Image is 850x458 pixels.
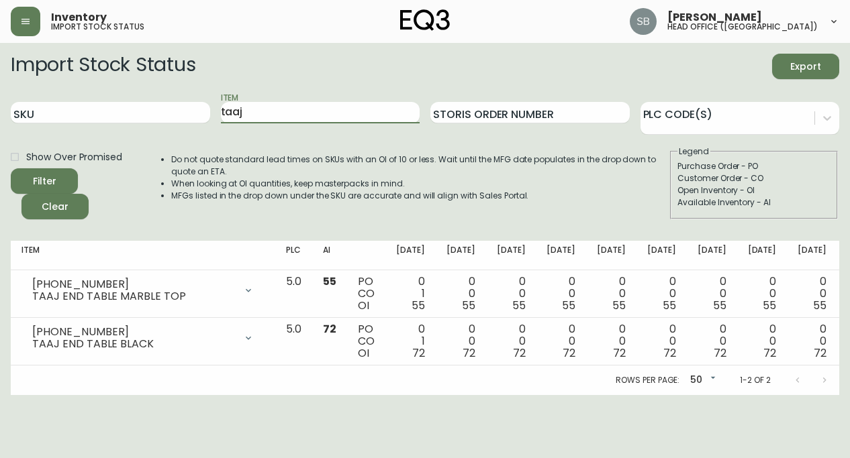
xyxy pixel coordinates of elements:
th: AI [312,241,347,270]
div: 0 0 [647,276,676,312]
span: [PERSON_NAME] [667,12,762,23]
h2: Import Stock Status [11,54,195,79]
span: 55 [512,298,526,313]
span: 72 [663,345,676,361]
div: [PHONE_NUMBER] [32,326,235,338]
div: 0 0 [547,323,575,359]
div: 0 0 [748,276,777,312]
span: 55 [323,274,336,289]
span: 72 [323,321,336,337]
li: MFGs listed in the drop down under the SKU are accurate and will align with Sales Portal. [171,190,669,202]
td: 5.0 [275,318,312,365]
button: Clear [21,194,89,219]
span: Inventory [51,12,107,23]
div: 0 0 [597,323,626,359]
div: 0 0 [446,323,475,359]
div: 0 0 [597,276,626,312]
span: Clear [32,198,78,215]
div: 0 0 [647,323,676,359]
div: 0 0 [497,323,526,359]
span: OI [358,345,369,361]
div: 0 0 [497,276,526,312]
span: 55 [412,298,425,313]
div: Purchase Order - PO [677,160,831,172]
div: [PHONE_NUMBER]TAAJ END TABLE MARBLE TOP [21,276,265,305]
span: 55 [612,298,626,313]
img: 85855414dd6b989d32b19e738a67d5b5 [630,8,657,35]
th: [DATE] [385,241,436,270]
td: 5.0 [275,270,312,318]
span: 72 [814,345,827,361]
th: [DATE] [486,241,536,270]
div: [PHONE_NUMBER] [32,278,235,290]
span: 55 [562,298,575,313]
th: PLC [275,241,312,270]
th: [DATE] [636,241,687,270]
span: 55 [713,298,726,313]
span: 55 [663,298,676,313]
legend: Legend [677,146,710,158]
span: 55 [462,298,475,313]
div: 0 0 [798,276,827,312]
div: TAAJ END TABLE MARBLE TOP [32,290,235,302]
div: PO CO [358,276,375,312]
span: 55 [763,298,776,313]
div: Available Inventory - AI [677,196,831,209]
li: Do not quote standard lead times on SKUs with an OI of 10 or less. Wait until the MFG date popula... [171,154,669,178]
span: 72 [513,345,526,361]
p: 1-2 of 2 [740,374,771,386]
div: 0 1 [396,323,425,359]
th: [DATE] [737,241,788,270]
div: 0 0 [547,276,575,312]
span: 72 [763,345,776,361]
div: 0 1 [396,276,425,312]
div: 0 0 [798,323,827,359]
div: TAAJ END TABLE BLACK [32,338,235,350]
span: 72 [613,345,626,361]
span: 55 [813,298,827,313]
th: [DATE] [687,241,737,270]
span: 72 [714,345,726,361]
h5: import stock status [51,23,144,31]
h5: head office ([GEOGRAPHIC_DATA]) [667,23,818,31]
span: 72 [563,345,575,361]
div: 0 0 [698,276,726,312]
th: [DATE] [787,241,837,270]
div: [PHONE_NUMBER]TAAJ END TABLE BLACK [21,323,265,353]
th: [DATE] [536,241,586,270]
div: 0 0 [698,323,726,359]
div: 0 0 [446,276,475,312]
th: [DATE] [586,241,636,270]
span: 72 [412,345,425,361]
span: 72 [463,345,475,361]
button: Filter [11,168,78,194]
span: OI [358,298,369,313]
img: logo [400,9,450,31]
div: Open Inventory - OI [677,184,831,196]
div: Customer Order - CO [677,172,831,184]
div: PO CO [358,323,375,359]
div: 50 [685,369,718,392]
th: Item [11,241,275,270]
p: Rows per page: [616,374,679,386]
th: [DATE] [436,241,486,270]
span: Export [783,58,829,75]
button: Export [772,54,839,79]
li: When looking at OI quantities, keep masterpacks in mind. [171,178,669,190]
span: Show Over Promised [26,150,122,164]
div: 0 0 [748,323,777,359]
